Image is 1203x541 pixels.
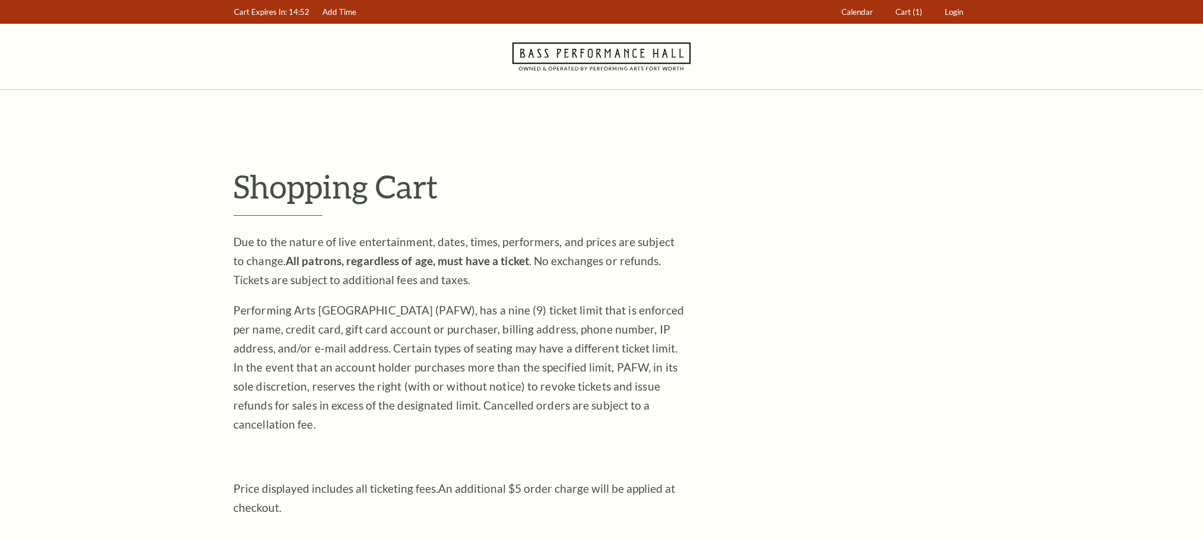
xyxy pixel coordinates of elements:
span: Login [945,7,963,17]
span: Calendar [841,7,873,17]
span: Due to the nature of live entertainment, dates, times, performers, and prices are subject to chan... [233,235,675,287]
p: Shopping Cart [233,167,970,206]
span: Cart Expires In: [234,7,287,17]
p: Performing Arts [GEOGRAPHIC_DATA] (PAFW), has a nine (9) ticket limit that is enforced per name, ... [233,301,685,434]
p: Price displayed includes all ticketing fees. [233,479,685,517]
span: (1) [913,7,922,17]
span: 14:52 [289,7,309,17]
a: Login [939,1,969,24]
a: Add Time [317,1,362,24]
strong: All patrons, regardless of age, must have a ticket [286,254,529,268]
a: Cart (1) [890,1,928,24]
span: Cart [895,7,911,17]
a: Calendar [836,1,879,24]
span: An additional $5 order charge will be applied at checkout. [233,482,675,514]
